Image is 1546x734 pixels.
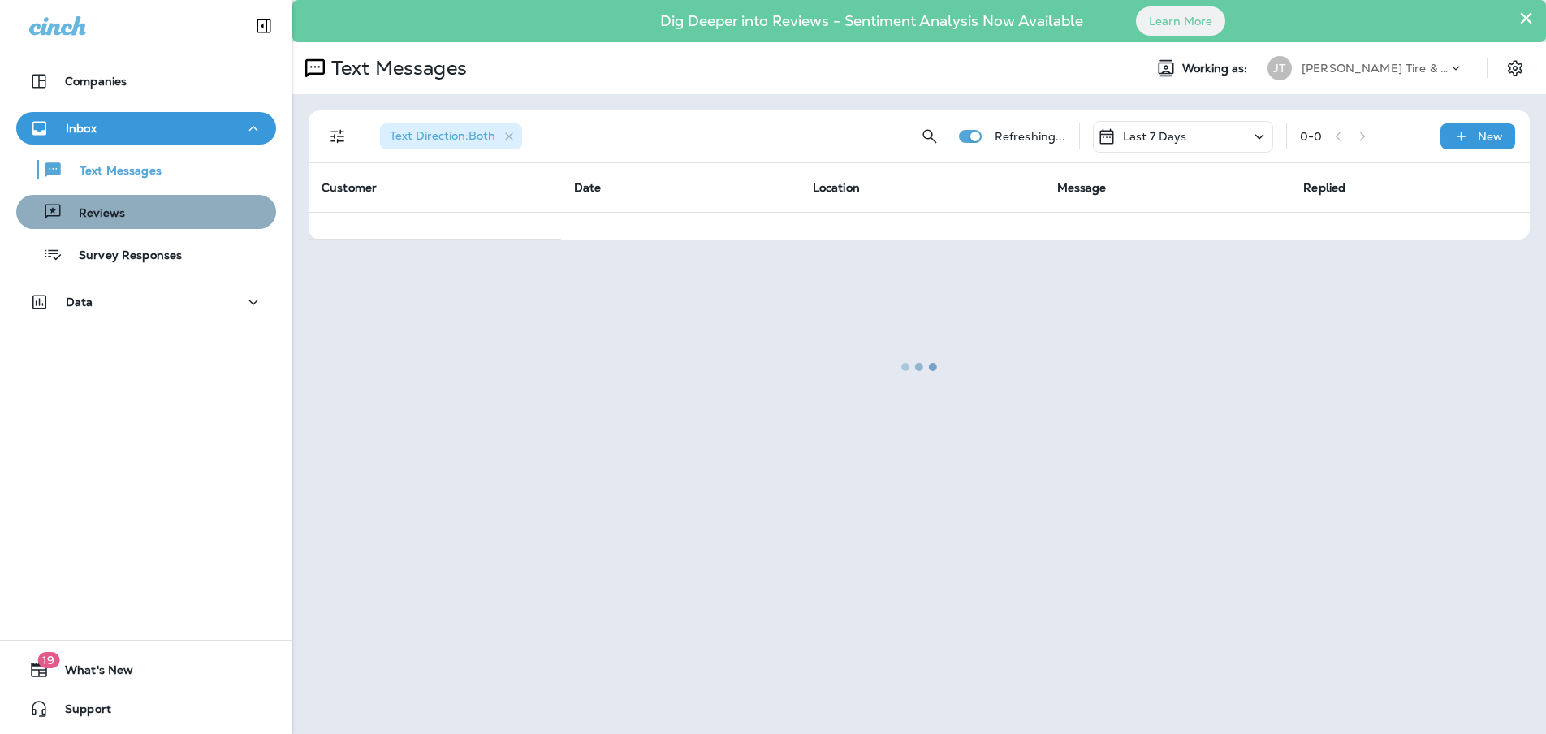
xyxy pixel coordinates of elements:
[37,652,59,668] span: 19
[49,663,133,683] span: What's New
[16,153,276,187] button: Text Messages
[66,122,97,135] p: Inbox
[65,75,127,88] p: Companies
[241,10,287,42] button: Collapse Sidebar
[63,248,182,264] p: Survey Responses
[16,237,276,271] button: Survey Responses
[16,654,276,686] button: 19What's New
[66,296,93,309] p: Data
[16,112,276,145] button: Inbox
[63,164,162,179] p: Text Messages
[16,693,276,725] button: Support
[49,702,111,722] span: Support
[16,195,276,229] button: Reviews
[63,206,125,222] p: Reviews
[16,65,276,97] button: Companies
[1478,130,1503,143] p: New
[16,286,276,318] button: Data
